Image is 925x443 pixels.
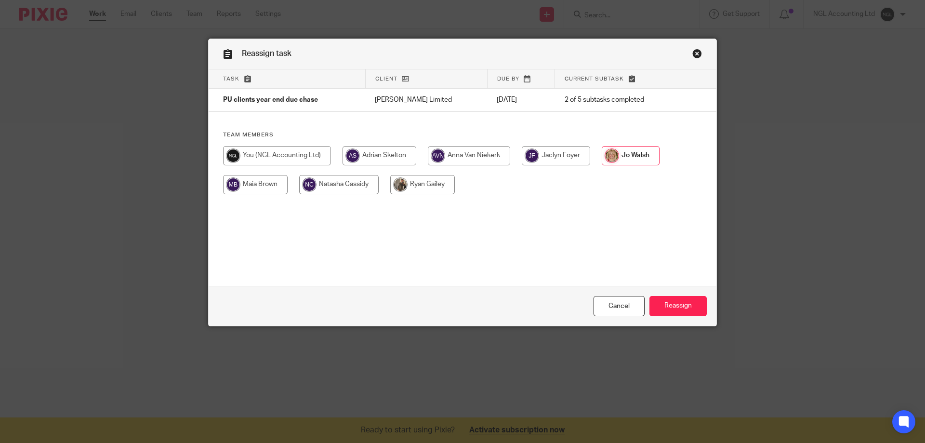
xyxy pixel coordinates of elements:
a: Close this dialog window [594,296,645,317]
td: 2 of 5 subtasks completed [555,89,680,112]
p: [DATE] [497,95,545,105]
input: Reassign [649,296,707,317]
span: Reassign task [242,50,291,57]
span: PU clients year end due chase [223,97,318,104]
span: Current subtask [565,76,624,81]
p: [PERSON_NAME] Limited [375,95,477,105]
span: Due by [497,76,519,81]
span: Task [223,76,239,81]
a: Close this dialog window [692,49,702,62]
h4: Team members [223,131,702,139]
span: Client [375,76,397,81]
